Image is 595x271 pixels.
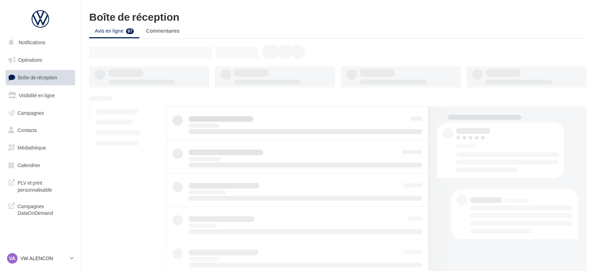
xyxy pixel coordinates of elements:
[4,35,74,50] button: Notifications
[18,162,40,168] span: Calendrier
[4,175,77,196] a: PLV et print personnalisable
[4,140,77,155] a: Médiathèque
[9,255,15,262] span: VA
[4,106,77,120] a: Campagnes
[4,158,77,173] a: Calendrier
[18,201,72,217] span: Campagnes DataOnDemand
[19,39,45,45] span: Notifications
[4,199,77,219] a: Campagnes DataOnDemand
[4,70,77,85] a: Boîte de réception
[4,123,77,138] a: Contacts
[146,28,179,34] span: Commentaires
[4,53,77,67] a: Opérations
[18,110,44,115] span: Campagnes
[20,255,67,262] p: VW ALENCON
[18,178,72,193] span: PLV et print personnalisable
[6,252,75,265] a: VA VW ALENCON
[89,11,587,22] div: Boîte de réception
[18,145,46,151] span: Médiathèque
[18,57,42,63] span: Opérations
[18,74,57,80] span: Boîte de réception
[18,127,37,133] span: Contacts
[4,88,77,103] a: Visibilité en ligne
[19,92,55,98] span: Visibilité en ligne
